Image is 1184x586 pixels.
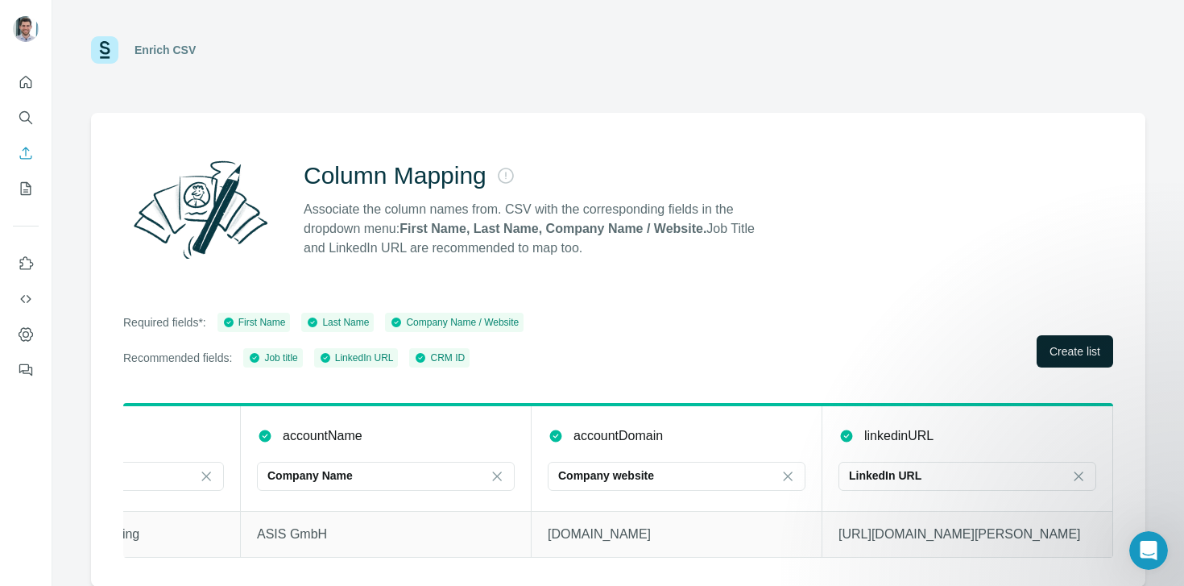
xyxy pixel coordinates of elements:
[13,68,39,97] button: Quick start
[849,468,921,484] p: LinkedIn URL
[13,174,39,203] button: My lists
[267,468,353,484] p: Company Name
[91,36,118,64] img: Surfe Logo
[123,314,206,330] p: Required fields*:
[1049,343,1100,359] span: Create list
[248,351,297,365] div: Job title
[13,355,39,384] button: Feedback
[13,16,39,42] img: Avatar
[838,525,1096,544] p: [URL][DOMAIN_NAME][PERSON_NAME]
[414,351,465,365] div: CRM ID
[548,525,805,544] p: [DOMAIN_NAME]
[257,525,515,544] p: ASIS GmbH
[123,350,232,366] p: Recommended fields:
[319,351,394,365] div: LinkedIn URL
[13,103,39,132] button: Search
[13,320,39,349] button: Dashboard
[123,152,278,268] img: Surfe Illustration - Column Mapping
[283,426,362,446] p: accountName
[390,315,519,330] div: Company Name / Website
[13,139,39,168] button: Enrich CSV
[222,315,286,330] div: First Name
[1129,531,1168,570] iframe: Intercom live chat
[573,426,663,446] p: accountDomain
[399,222,706,235] strong: First Name, Last Name, Company Name / Website.
[304,161,486,190] h2: Column Mapping
[13,249,39,278] button: Use Surfe on LinkedIn
[864,426,934,446] p: linkedinURL
[558,468,654,484] p: Company website
[304,200,769,258] p: Associate the column names from. CSV with the corresponding fields in the dropdown menu: Job Titl...
[1037,335,1113,368] button: Create list
[306,315,369,330] div: Last Name
[13,285,39,314] button: Use Surfe API
[135,42,196,58] div: Enrich CSV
